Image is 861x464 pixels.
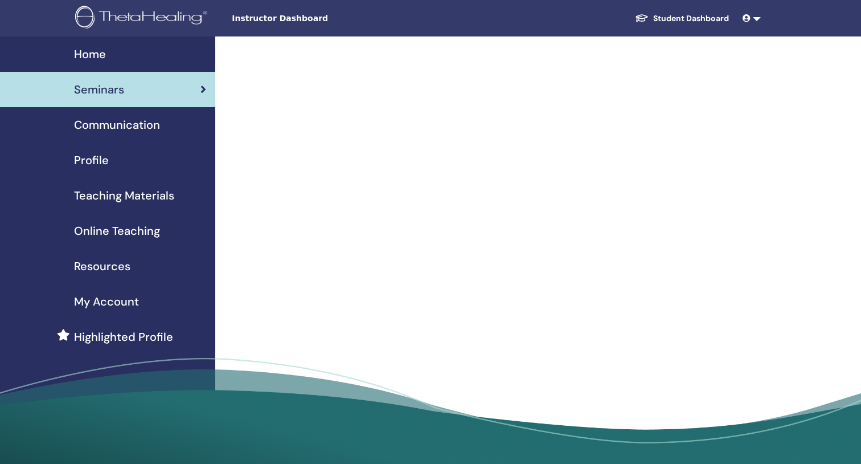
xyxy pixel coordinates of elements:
[626,8,738,29] a: Student Dashboard
[232,13,403,25] span: Instructor Dashboard
[74,293,139,310] span: My Account
[74,81,124,98] span: Seminars
[75,6,211,31] img: logo.png
[74,116,160,133] span: Communication
[74,258,130,275] span: Resources
[74,222,160,239] span: Online Teaching
[74,152,109,169] span: Profile
[74,187,174,204] span: Teaching Materials
[74,46,106,63] span: Home
[635,13,649,23] img: graduation-cap-white.svg
[74,328,173,345] span: Highlighted Profile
